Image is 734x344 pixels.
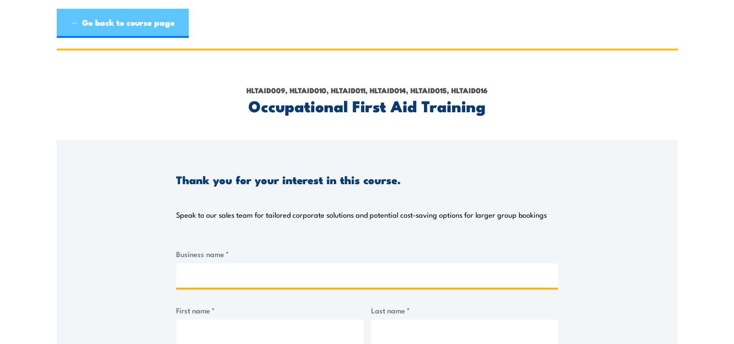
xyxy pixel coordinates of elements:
p: HLTAID009, HLTAID010, HLTAID011, HLTAID014, HLTAID015, HLTAID016 [176,85,558,96]
h2: Occupational First Aid Training [176,99,558,112]
a: ← Go back to course page [57,9,189,38]
p: Speak to our sales team for tailored corporate solutions and potential cost-saving options for la... [176,210,547,220]
label: First name [176,305,363,316]
label: Business name [176,248,558,259]
label: Last name [371,305,558,316]
h3: Thank you for your interest in this course. [176,174,401,185]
